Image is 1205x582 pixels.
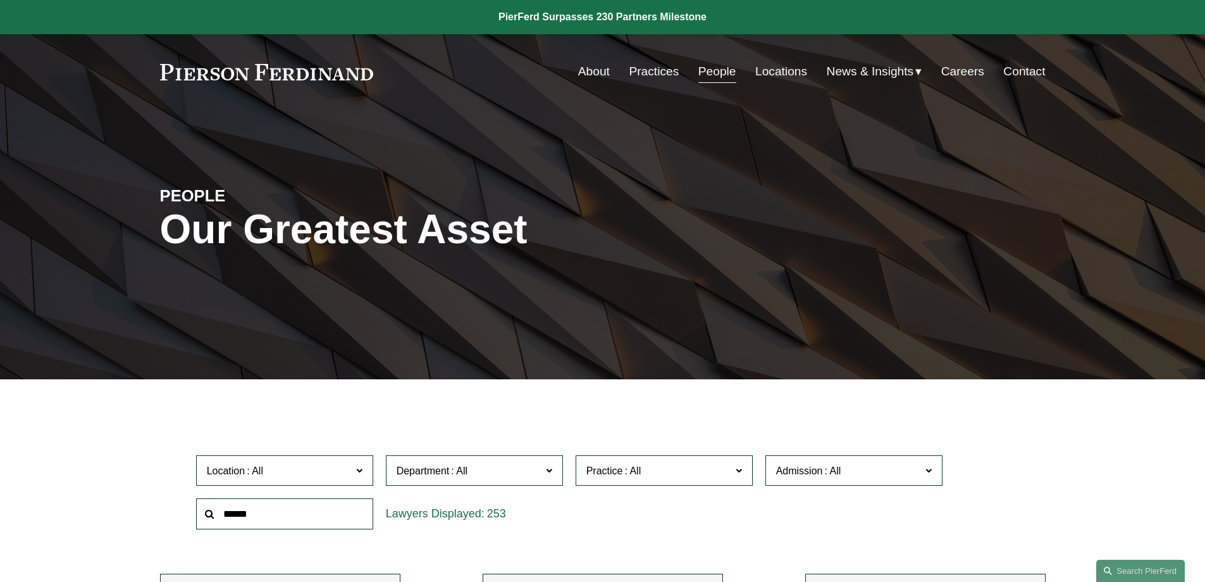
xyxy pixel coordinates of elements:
span: Location [207,465,245,476]
a: About [578,60,610,84]
span: Department [397,465,450,476]
h1: Our Greatest Asset [160,206,750,253]
a: Contact [1003,60,1045,84]
h4: PEOPLE [160,186,381,206]
span: 253 [487,507,506,520]
a: Locations [755,60,807,84]
a: Practices [629,60,679,84]
a: People [698,60,736,84]
span: Practice [586,465,623,476]
a: Careers [941,60,984,84]
a: Search this site [1096,560,1185,582]
a: folder dropdown [827,60,922,84]
span: Admission [776,465,823,476]
span: News & Insights [827,61,914,83]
